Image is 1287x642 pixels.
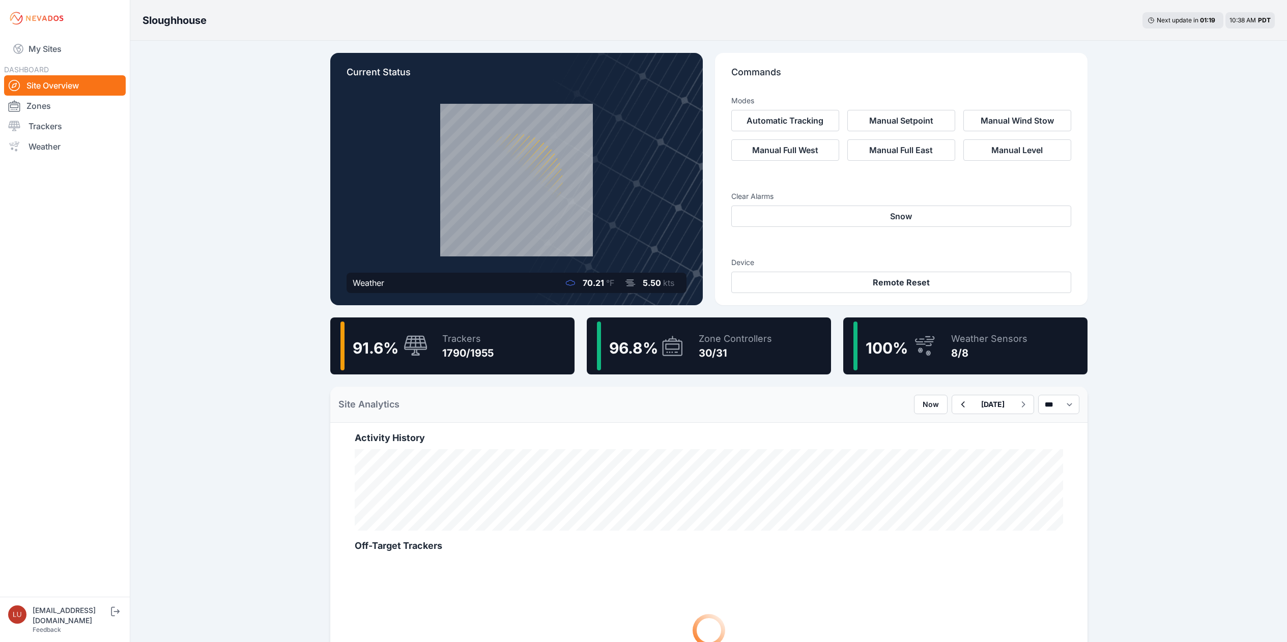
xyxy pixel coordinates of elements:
[699,332,772,346] div: Zone Controllers
[8,10,65,26] img: Nevados
[330,317,575,374] a: 91.6%Trackers1790/1955
[731,206,1071,227] button: Snow
[355,539,1063,553] h2: Off-Target Trackers
[1200,16,1218,24] div: 01 : 19
[142,13,207,27] h3: Sloughhouse
[847,110,955,131] button: Manual Setpoint
[442,346,494,360] div: 1790/1955
[847,139,955,161] button: Manual Full East
[442,332,494,346] div: Trackers
[1157,16,1198,24] span: Next update in
[4,116,126,136] a: Trackers
[914,395,948,414] button: Now
[4,136,126,157] a: Weather
[973,395,1013,414] button: [DATE]
[33,626,61,633] a: Feedback
[963,110,1071,131] button: Manual Wind Stow
[951,332,1027,346] div: Weather Sensors
[731,110,839,131] button: Automatic Tracking
[866,339,908,357] span: 100 %
[355,431,1063,445] h2: Activity History
[4,75,126,96] a: Site Overview
[731,139,839,161] button: Manual Full West
[587,317,831,374] a: 96.8%Zone Controllers30/31
[8,605,26,624] img: luke.beaumont@nevados.solar
[347,65,687,87] p: Current Status
[353,277,384,289] div: Weather
[4,65,49,74] span: DASHBOARD
[731,65,1071,87] p: Commands
[731,272,1071,293] button: Remote Reset
[338,397,399,412] h2: Site Analytics
[353,339,398,357] span: 91.6 %
[699,346,772,360] div: 30/31
[731,257,1071,268] h3: Device
[731,191,1071,201] h3: Clear Alarms
[643,278,661,288] span: 5.50
[142,7,207,34] nav: Breadcrumb
[606,278,614,288] span: °F
[663,278,674,288] span: kts
[843,317,1088,374] a: 100%Weather Sensors8/8
[1229,16,1256,24] span: 10:38 AM
[1258,16,1271,24] span: PDT
[33,605,109,626] div: [EMAIL_ADDRESS][DOMAIN_NAME]
[731,96,754,106] h3: Modes
[583,278,604,288] span: 70.21
[963,139,1071,161] button: Manual Level
[609,339,658,357] span: 96.8 %
[951,346,1027,360] div: 8/8
[4,37,126,61] a: My Sites
[4,96,126,116] a: Zones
